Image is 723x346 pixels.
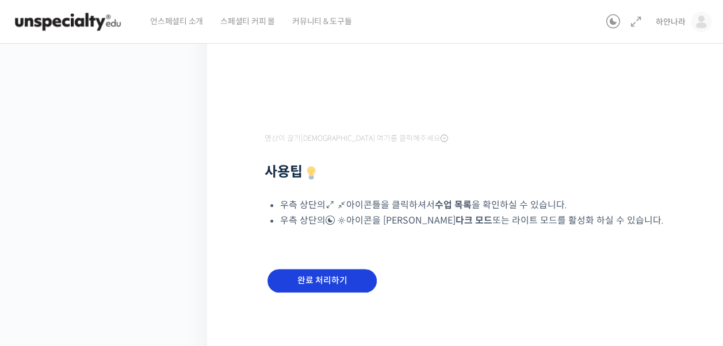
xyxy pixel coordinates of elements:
span: 영상이 끊기[DEMOGRAPHIC_DATA] 여기를 클릭해주세요 [265,134,448,143]
span: 하얀나라 [656,17,685,27]
input: 완료 처리하기 [267,269,377,293]
span: 홈 [36,282,43,291]
strong: 사용팁 [265,163,320,180]
a: 홈 [3,264,76,293]
li: 우측 상단의 아이콘을 [PERSON_NAME] 또는 라이트 모드를 활성화 하실 수 있습니다. [280,213,671,228]
img: 💡 [304,166,318,180]
span: 대화 [105,282,119,291]
a: 대화 [76,264,148,293]
a: 설정 [148,264,221,293]
li: 우측 상단의 아이콘들을 클릭하셔서 을 확인하실 수 있습니다. [280,197,671,213]
b: 다크 모드 [456,214,492,226]
span: 설정 [178,282,192,291]
b: 수업 목록 [435,199,472,211]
